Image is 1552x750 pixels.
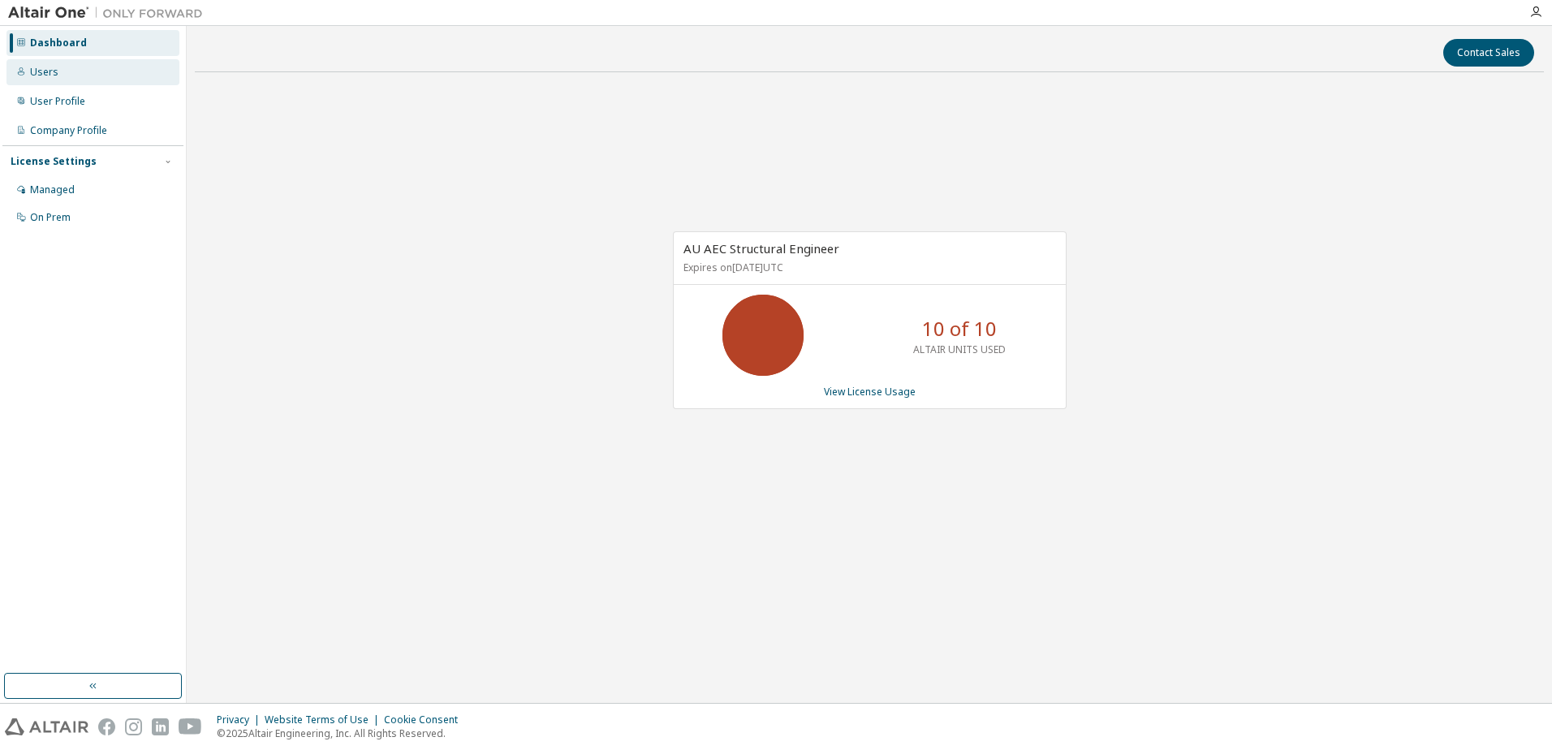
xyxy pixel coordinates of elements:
div: Privacy [217,713,265,726]
div: License Settings [11,155,97,168]
div: Company Profile [30,124,107,137]
div: Website Terms of Use [265,713,384,726]
div: On Prem [30,211,71,224]
div: Cookie Consent [384,713,468,726]
p: © 2025 Altair Engineering, Inc. All Rights Reserved. [217,726,468,740]
img: linkedin.svg [152,718,169,735]
img: youtube.svg [179,718,202,735]
p: 10 of 10 [922,315,997,343]
a: View License Usage [824,385,916,399]
img: instagram.svg [125,718,142,735]
img: facebook.svg [98,718,115,735]
div: Managed [30,183,75,196]
img: Altair One [8,5,211,21]
div: User Profile [30,95,85,108]
span: AU AEC Structural Engineer [683,240,839,256]
button: Contact Sales [1443,39,1534,67]
div: Dashboard [30,37,87,50]
div: Users [30,66,58,79]
p: ALTAIR UNITS USED [913,343,1006,356]
img: altair_logo.svg [5,718,88,735]
p: Expires on [DATE] UTC [683,261,1052,274]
